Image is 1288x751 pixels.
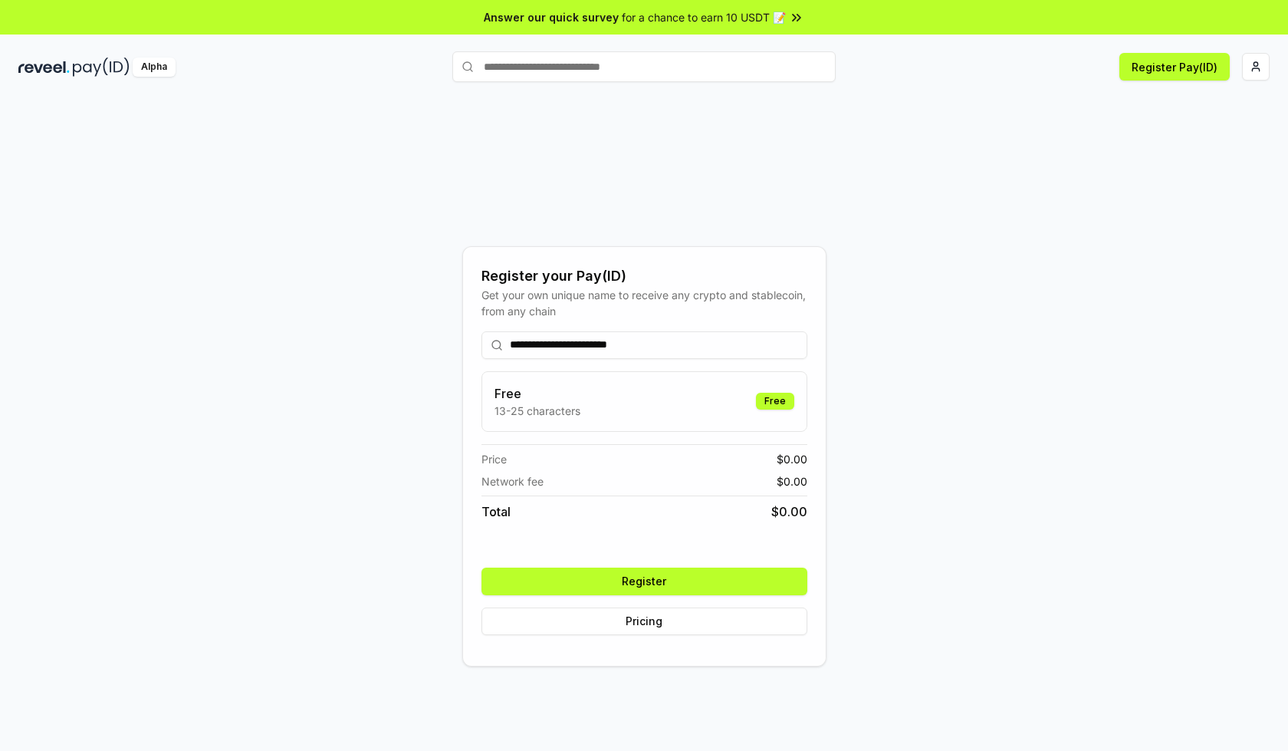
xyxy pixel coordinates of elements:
span: $ 0.00 [777,451,807,467]
span: $ 0.00 [771,502,807,521]
span: Price [481,451,507,467]
div: Free [756,393,794,410]
div: Get your own unique name to receive any crypto and stablecoin, from any chain [481,287,807,319]
button: Pricing [481,608,807,635]
span: for a chance to earn 10 USDT 📝 [622,9,786,25]
span: Network fee [481,473,544,489]
div: Alpha [133,58,176,77]
h3: Free [495,384,580,403]
span: Answer our quick survey [484,9,619,25]
p: 13-25 characters [495,403,580,419]
button: Register Pay(ID) [1119,53,1230,81]
img: reveel_dark [18,58,70,77]
img: pay_id [73,58,130,77]
span: $ 0.00 [777,473,807,489]
div: Register your Pay(ID) [481,265,807,287]
span: Total [481,502,511,521]
button: Register [481,568,807,595]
